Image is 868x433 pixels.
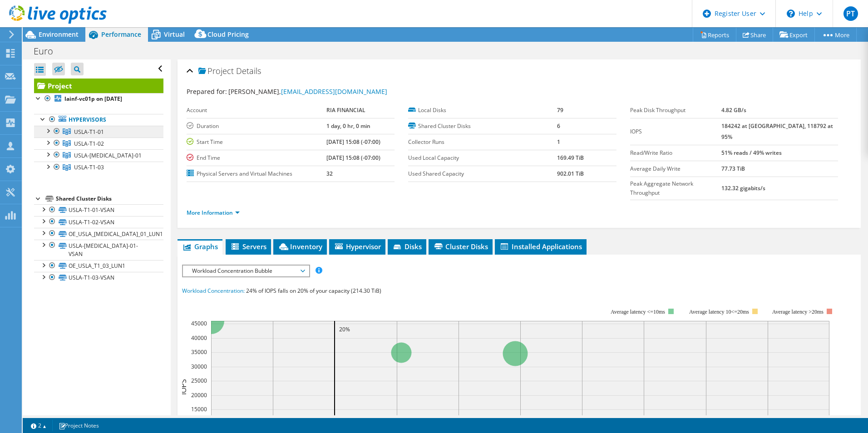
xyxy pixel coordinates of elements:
span: Hypervisor [334,242,381,251]
span: Details [236,65,261,76]
b: RIA FINANCIAL [326,106,365,114]
text: 20000 [191,391,207,399]
b: 6 [557,122,560,130]
a: USLA-T1-01 [34,126,163,138]
text: 45000 [191,320,207,327]
div: Shared Cluster Disks [56,193,163,204]
label: Shared Cluster Disks [408,122,557,131]
label: Local Disks [408,106,557,115]
a: More Information [187,209,240,216]
b: 4.82 GB/s [721,106,746,114]
b: [DATE] 15:08 (-07:00) [326,154,380,162]
b: 169.49 TiB [557,154,584,162]
text: IOPS [178,379,188,394]
text: 35000 [191,348,207,356]
a: USLA-T1-03-VSAN [34,272,163,284]
b: 132.32 gigabits/s [721,184,765,192]
label: Used Shared Capacity [408,169,557,178]
span: Performance [101,30,141,39]
a: lainf-vc01p on [DATE] [34,93,163,105]
b: lainf-vc01p on [DATE] [64,95,122,103]
label: Physical Servers and Virtual Machines [187,169,326,178]
label: Peak Disk Throughput [630,106,721,115]
b: 32 [326,170,333,177]
tspan: Average latency 10<=20ms [689,309,749,315]
span: Cluster Disks [433,242,488,251]
label: Collector Runs [408,138,557,147]
b: 79 [557,106,563,114]
a: Hypervisors [34,114,163,126]
span: Inventory [278,242,322,251]
span: Workload Concentration: [182,287,245,295]
h1: Euro [30,46,67,56]
tspan: Average latency <=10ms [611,309,665,315]
label: Prepared for: [187,87,227,96]
b: 1 [557,138,560,146]
span: Graphs [182,242,218,251]
span: USLA-[MEDICAL_DATA]-01 [74,152,142,159]
a: Export [773,28,815,42]
a: USLA-T1-02 [34,138,163,149]
text: 40000 [191,334,207,342]
a: USLA-T1-02-VSAN [34,216,163,228]
b: 902.01 TiB [557,170,584,177]
text: Average latency >20ms [772,309,824,315]
span: Disks [392,242,422,251]
label: Average Daily Write [630,164,721,173]
span: Installed Applications [499,242,582,251]
a: Project Notes [52,420,105,431]
a: USLA-T1-03 [34,162,163,173]
svg: \n [787,10,795,18]
a: [EMAIL_ADDRESS][DOMAIN_NAME] [281,87,387,96]
label: Account [187,106,326,115]
label: Peak Aggregate Network Throughput [630,179,721,197]
span: PT [843,6,858,21]
label: Duration [187,122,326,131]
a: OE_USLA_T1_03_LUN1 [34,260,163,272]
span: USLA-T1-02 [74,140,104,148]
span: Project [198,67,234,76]
text: 20% [339,325,350,333]
a: Share [736,28,773,42]
b: [DATE] 15:08 (-07:00) [326,138,380,146]
a: Reports [693,28,736,42]
a: 2 [25,420,53,431]
label: Start Time [187,138,326,147]
span: Servers [230,242,266,251]
span: Environment [39,30,79,39]
a: More [814,28,857,42]
span: Workload Concentration Bubble [187,266,304,276]
label: IOPS [630,127,721,136]
text: 25000 [191,377,207,384]
text: 30000 [191,363,207,370]
b: 77.73 TiB [721,165,745,172]
a: USLA-[MEDICAL_DATA]-01-VSAN [34,240,163,260]
label: Read/Write Ratio [630,148,721,157]
span: Cloud Pricing [207,30,249,39]
a: Project [34,79,163,93]
label: End Time [187,153,326,162]
span: 24% of IOPS falls on 20% of your capacity (214.30 TiB) [246,287,381,295]
label: Used Local Capacity [408,153,557,162]
span: USLA-T1-01 [74,128,104,136]
b: 1 day, 0 hr, 0 min [326,122,370,130]
b: 51% reads / 49% writes [721,149,782,157]
a: USLA-T1-01-VSAN [34,204,163,216]
b: 184242 at [GEOGRAPHIC_DATA], 118792 at 95% [721,122,833,141]
span: [PERSON_NAME], [228,87,387,96]
text: 15000 [191,405,207,413]
a: OE_USLA_[MEDICAL_DATA]_01_LUN1 [34,228,163,240]
span: USLA-T1-03 [74,163,104,171]
span: Virtual [164,30,185,39]
a: USLA-T3-01 [34,149,163,161]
